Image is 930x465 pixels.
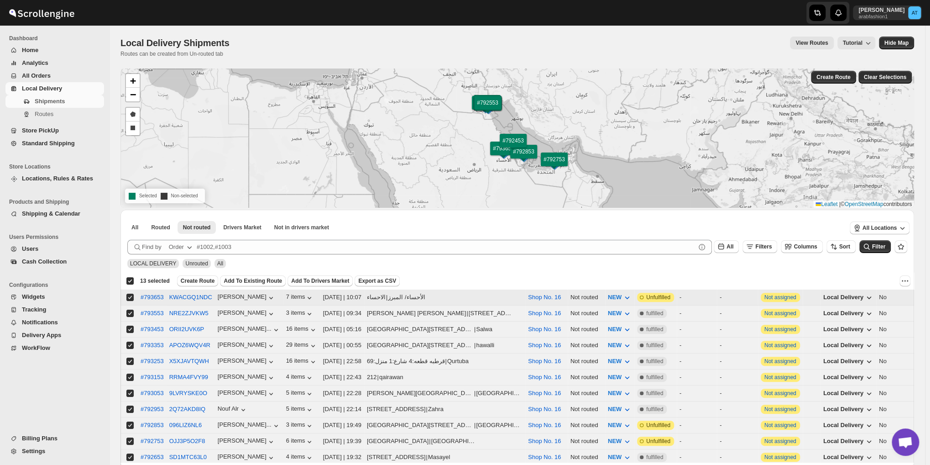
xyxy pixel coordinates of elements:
a: Open chat [892,428,919,456]
button: Local Delivery [818,450,879,465]
span: Tutorial [843,40,862,46]
button: Shop No. 16 [528,406,561,412]
div: | [367,357,522,366]
span: Unrouted [185,260,208,267]
button: Users [5,243,104,255]
span: Local Delivery [823,454,863,460]
button: Shop No. 16 [528,358,561,365]
span: NEW [608,390,622,396]
span: Aziz Taher [908,6,921,19]
div: [PERSON_NAME] [218,373,276,382]
div: 5 items [286,405,314,414]
button: Tutorial [837,37,875,49]
button: Local Delivery [818,338,879,353]
span: Local Delivery Shipments [120,38,230,48]
span: Add To Drivers Market [291,277,349,285]
span: Local Delivery [823,358,863,365]
a: OpenStreetMap [845,201,883,207]
button: #793353 [141,342,164,349]
button: view route [790,37,833,49]
button: Claimable [218,221,266,234]
button: [PERSON_NAME]... [218,325,281,334]
a: Draw a polygon [126,108,140,122]
div: | [367,309,522,318]
button: #792653 [141,454,164,460]
div: - [720,293,755,302]
button: Clear Selections [858,71,912,84]
button: Not assigned [764,342,796,349]
button: [PERSON_NAME] [218,341,276,350]
button: NEW [602,450,637,465]
button: [PERSON_NAME] [218,389,276,398]
div: Not routed [570,309,602,318]
button: 096LIZ6NL6 [169,422,202,428]
span: All Locations [862,224,897,232]
p: Routes can be created from Un-routed tab [120,50,233,58]
button: SD1MTC63L0 [169,454,207,460]
button: #792753 [141,438,164,444]
div: Not routed [570,325,602,334]
button: User menu [853,5,922,20]
a: Draw a rectangle [126,122,140,135]
text: AT [911,10,918,16]
span: Analytics [22,59,48,66]
img: Marker [497,149,511,159]
button: Local Delivery [818,370,879,385]
p: arabfashion1 [858,14,904,19]
div: #793553 [141,310,164,317]
button: 6 items [286,437,314,446]
button: WorkFlow [5,342,104,354]
button: NEW [602,306,637,321]
div: [PERSON_NAME] [218,293,276,302]
button: Delivery Apps [5,329,104,342]
span: Tracking [22,306,46,313]
span: All [726,243,733,250]
button: [PERSON_NAME] [218,437,276,446]
span: Delivery Apps [22,332,61,338]
span: Local Delivery [823,342,863,349]
p: [PERSON_NAME] [858,6,904,14]
span: Notifications [22,319,58,326]
button: Local Delivery [818,306,879,321]
img: Marker [481,104,495,114]
button: Add To Existing Route [220,275,286,286]
button: Not assigned [764,454,796,460]
span: Local Delivery [823,294,863,301]
p: Non-selected [161,190,198,201]
button: Unrouted [178,221,216,234]
button: ORII2UVK6P [169,326,204,333]
div: 4 items [286,373,314,382]
button: Shop No. 16 [528,422,561,428]
button: Billing Plans [5,432,104,445]
button: NEW [602,402,637,417]
div: | [367,325,522,334]
button: #792853 [141,422,164,428]
div: - [679,309,714,318]
div: [PERSON_NAME] [218,357,276,366]
span: Filter [872,243,885,250]
button: All [714,240,739,253]
img: Marker [517,152,531,162]
button: Filters [742,240,777,253]
span: Settings [22,448,45,454]
button: Order [163,240,199,254]
div: [PERSON_NAME]... [218,325,272,332]
span: Local Delivery [823,438,863,444]
div: #793153 [141,374,164,380]
button: Routed [146,221,175,234]
button: All Orders [5,69,104,82]
div: [STREET_ADDRESS] [469,309,515,318]
button: 9LVRYSKE0O [169,390,207,396]
span: NEW [608,438,622,444]
span: Local Delivery [823,422,863,428]
img: Marker [548,160,561,170]
span: Export as CSV [358,277,396,285]
span: All [217,260,223,267]
div: Order [169,243,184,252]
span: Standard Shipping [22,140,75,147]
span: Local Delivery [22,85,62,92]
a: Zoom in [126,74,140,88]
